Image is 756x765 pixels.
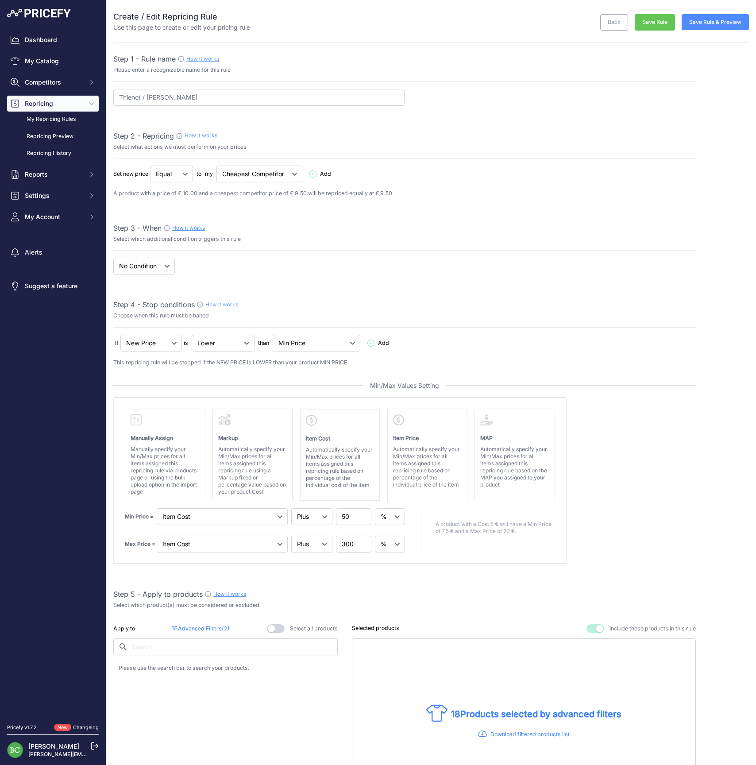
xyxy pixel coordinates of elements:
[7,112,99,127] a: My Repricing Rules
[54,724,71,731] span: New
[125,541,155,547] strong: Max Price =
[490,730,570,739] p: Download filtered products list
[7,53,99,69] a: My Catalog
[25,78,83,87] span: Competitors
[25,170,83,179] span: Reports
[7,209,99,225] button: My Account
[113,601,259,610] p: Select which product(s) must be considered or excluded
[213,591,246,597] a: How it works
[7,32,99,48] a: Dashboard
[186,55,219,62] a: How it works
[7,724,37,731] div: Pricefy v1.7.2
[258,339,269,348] p: than
[185,132,217,139] a: How it works
[184,339,188,348] p: is
[378,339,389,348] span: Add
[7,129,99,144] a: Repricing Preview
[113,235,696,243] p: Select which additional condition triggers this rule
[480,446,549,488] p: Automatically specify your Min/Max prices for all items assigned this repricing rule based on the...
[682,14,749,30] button: Save Rule & Preview
[119,664,332,672] p: Please use the search bar to search your products.
[480,435,493,441] strong: MAP
[451,709,460,719] span: 18
[25,212,83,221] span: My Account
[113,300,195,309] span: Step 4 - Stop conditions
[113,625,135,633] p: Apply to
[352,624,399,633] p: Selected products
[7,32,99,713] nav: Sidebar
[197,170,201,178] p: to
[336,508,371,525] input: 1
[306,435,330,442] strong: Item Cost
[205,170,213,178] p: my
[600,14,628,31] a: Back
[113,11,250,23] h2: Create / Edit Repricing Rule
[113,312,696,320] p: Choose when this rule must be halted
[113,224,162,232] span: Step 3 - When
[7,146,99,161] a: Repricing History
[222,625,230,632] span: ( )
[25,191,83,200] span: Settings
[609,625,696,633] span: Include these products in this rule
[218,435,238,441] strong: Markup
[113,170,148,178] p: Set new price
[306,446,374,489] p: Automatically specify your Min/Max prices for all items assigned this repricing rule based on per...
[172,625,229,633] p: Advanced Filters
[113,143,696,151] p: Select what actions we must perform on your prices
[7,96,99,112] button: Repricing
[28,751,208,757] a: [PERSON_NAME][EMAIL_ADDRESS][DOMAIN_NAME][PERSON_NAME]
[125,513,154,520] strong: Min Price =
[113,638,338,655] input: Search
[363,381,446,390] span: Min/Max Values Setting
[113,23,250,32] p: Use this page to create or edit your pricing rule
[218,446,287,495] p: Automatically specify your Min/Max prices for all items assigned this repricing rule using a Mark...
[113,359,696,367] p: This repricing rule will be stopped if the NEW PRICE is LOWER than your product MIN PRICE
[172,224,205,231] a: How it works
[393,446,462,488] p: Automatically specify your Min/Max prices for all items assigned this repricing rule based on per...
[28,742,79,750] a: [PERSON_NAME]
[7,9,71,18] img: Pricefy Logo
[131,446,200,495] p: Manually specify your Min/Max prices for all items assigned this repricing rule via products page...
[115,339,119,348] p: If
[205,301,238,308] a: How it works
[393,435,419,441] strong: Item Price
[113,54,176,63] span: Step 1 - Rule name
[635,14,675,31] button: Save Rule
[336,536,371,552] input: 1
[113,189,696,198] p: A product with a price of € 10.00 and a cheapest competitor price of € 9.50 will be repriced equa...
[451,708,621,720] p: Products selected by advanced filters
[290,625,338,633] span: Select all products
[73,724,99,730] a: Changelog
[131,435,173,441] strong: Manually Assign
[113,66,696,74] p: Please enter a recognizable name for this rule
[7,244,99,260] a: Alerts
[7,278,99,294] a: Suggest a feature
[7,188,99,204] button: Settings
[7,166,99,182] button: Reports
[436,521,555,535] p: A product with a Cost 5 € will have a Min Price of 7.5 € and a Max Price of 20 €.
[25,99,83,108] span: Repricing
[113,131,174,140] span: Step 2 - Repricing
[224,625,228,632] span: 2
[113,590,203,599] span: Step 5 - Apply to products
[7,74,99,90] button: Competitors
[113,89,405,106] input: 1% Below my cheapest competitor
[320,170,331,178] span: Add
